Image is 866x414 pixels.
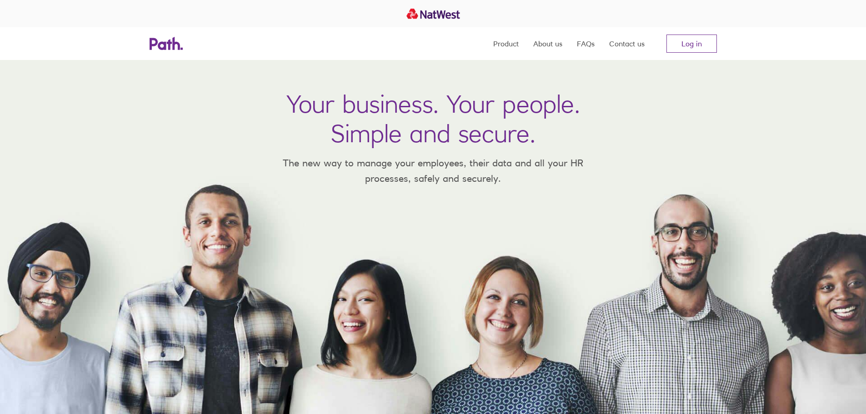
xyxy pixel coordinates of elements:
a: Log in [666,35,717,53]
p: The new way to manage your employees, their data and all your HR processes, safely and securely. [270,155,597,186]
a: FAQs [577,27,595,60]
h1: Your business. Your people. Simple and secure. [286,89,580,148]
a: Product [493,27,519,60]
a: Contact us [609,27,645,60]
a: About us [533,27,562,60]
